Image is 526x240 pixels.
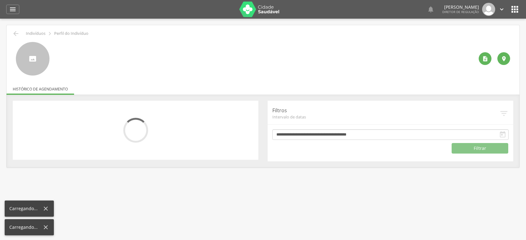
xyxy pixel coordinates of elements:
i: Voltar [12,30,20,37]
p: Indivíduos [26,31,45,36]
i:  [510,4,520,14]
i:  [501,56,507,62]
span: Diretor de regulação [442,10,479,14]
p: Perfil do Indivíduo [54,31,88,36]
i:  [9,6,16,13]
p: Filtros [272,107,499,114]
i:  [499,131,506,138]
i:  [46,30,53,37]
div: Ver histórico de cadastramento [479,52,491,65]
i:  [499,109,509,118]
i:  [427,6,434,13]
p: [PERSON_NAME] [442,5,479,9]
a:  [6,5,19,14]
i:  [498,6,505,13]
a:  [498,3,505,16]
span: Intervalo de datas [272,114,499,120]
a:  [427,3,434,16]
i:  [482,56,488,62]
div: Carregando... [9,205,42,212]
div: Localização [497,52,510,65]
button: Filtrar [452,143,508,154]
